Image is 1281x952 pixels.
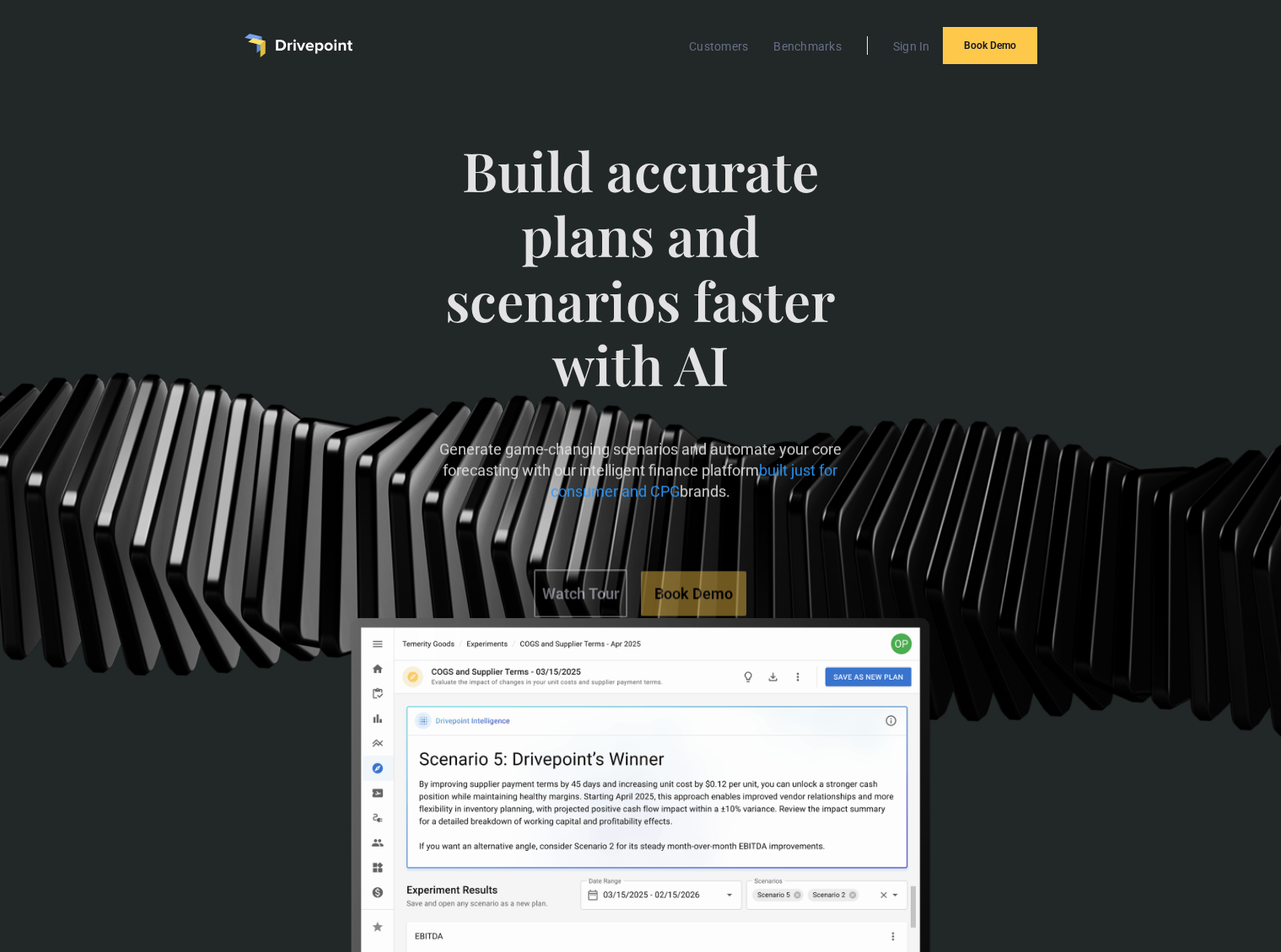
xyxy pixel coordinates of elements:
a: home [245,34,353,57]
a: Customers [681,35,756,57]
a: Book Demo [943,27,1037,64]
span: Build accurate plans and scenarios faster with AI [422,138,858,431]
p: Generate game-changing scenarios and automate your core forecasting with our intelligent finance ... [422,438,858,503]
a: Sign In [885,35,939,57]
a: Watch Tour [534,569,627,617]
a: Book Demo [641,571,746,616]
a: Benchmarks [765,35,850,57]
